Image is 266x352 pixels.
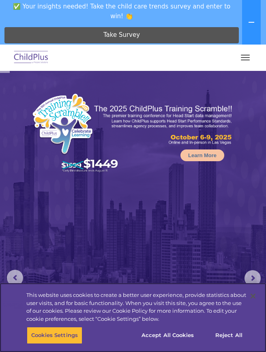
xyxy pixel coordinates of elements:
span: Last name [112,53,137,60]
div: This website uses cookies to create a better user experience, provide statistics about user visit... [26,291,246,323]
button: Close [244,287,262,305]
button: Accept All Cookies [137,327,198,344]
span: Phone number [112,87,146,93]
button: Cookies Settings [27,327,82,344]
span: Take Survey [103,28,140,42]
img: ChildPlus by Procare Solutions [12,48,50,67]
a: Take Survey [4,27,239,43]
button: Reject All [204,327,254,344]
a: Learn More [180,149,224,161]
